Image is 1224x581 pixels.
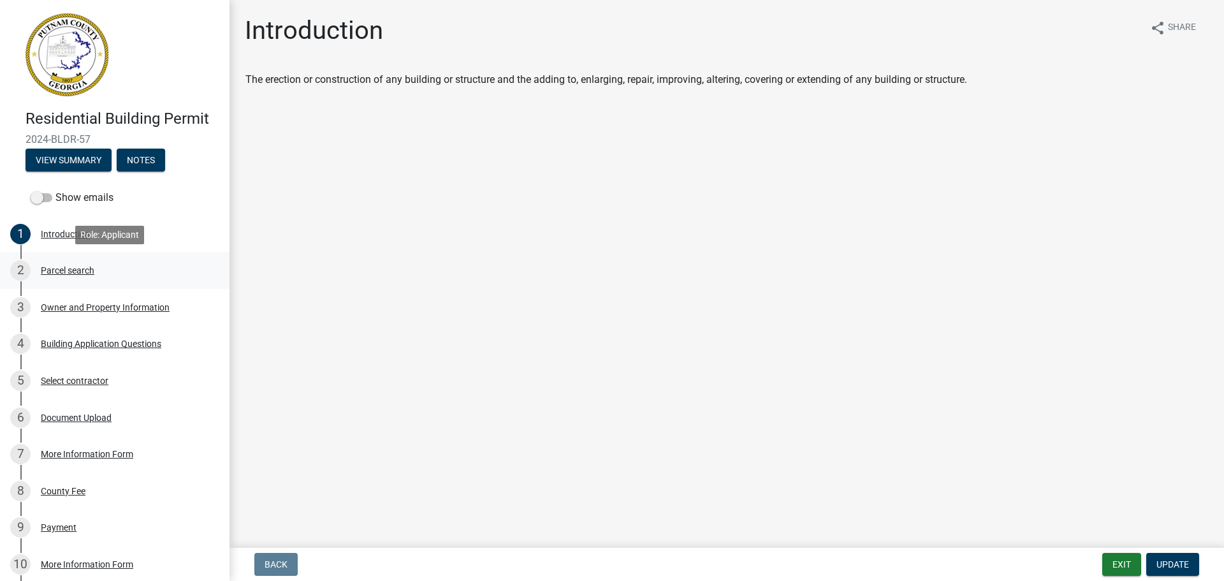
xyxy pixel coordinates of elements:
[41,230,90,239] div: Introduction
[1150,20,1165,36] i: share
[10,260,31,281] div: 2
[10,517,31,538] div: 9
[25,13,108,96] img: Putnam County, Georgia
[265,559,288,570] span: Back
[245,15,383,46] h1: Introduction
[10,297,31,318] div: 3
[25,133,204,145] span: 2024-BLDR-57
[41,266,94,275] div: Parcel search
[31,190,113,205] label: Show emails
[10,224,31,244] div: 1
[25,156,112,166] wm-modal-confirm: Summary
[25,149,112,172] button: View Summary
[41,487,85,496] div: County Fee
[25,110,219,128] h4: Residential Building Permit
[1156,559,1189,570] span: Update
[41,339,161,348] div: Building Application Questions
[10,334,31,354] div: 4
[10,554,31,575] div: 10
[75,226,144,244] div: Role: Applicant
[41,303,170,312] div: Owner and Property Information
[10,444,31,464] div: 7
[10,408,31,428] div: 6
[41,376,108,385] div: Select contractor
[245,71,968,88] td: The erection or construction of any building or structure and the adding to, enlarging, repair, i...
[117,149,165,172] button: Notes
[1102,553,1141,576] button: Exit
[41,560,133,569] div: More Information Form
[1140,15,1206,40] button: shareShare
[117,156,165,166] wm-modal-confirm: Notes
[41,413,112,422] div: Document Upload
[41,450,133,459] div: More Information Form
[1146,553,1199,576] button: Update
[41,523,76,532] div: Payment
[10,371,31,391] div: 5
[10,481,31,501] div: 8
[1168,20,1196,36] span: Share
[254,553,298,576] button: Back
